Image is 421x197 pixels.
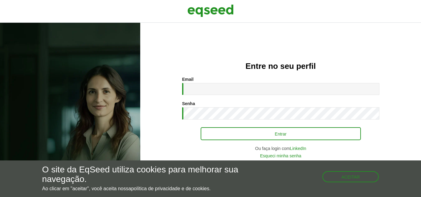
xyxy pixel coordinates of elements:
[290,146,306,151] a: LinkedIn
[182,146,379,151] div: Ou faça login com
[42,165,244,184] h5: O site da EqSeed utiliza cookies para melhorar sua navegação.
[42,186,244,191] p: Ao clicar em "aceitar", você aceita nossa .
[187,3,234,18] img: EqSeed Logo
[260,154,301,158] a: Esqueci minha senha
[322,171,379,182] button: Aceitar
[153,62,409,71] h2: Entre no seu perfil
[201,127,361,140] button: Entrar
[182,101,195,106] label: Senha
[131,186,209,191] a: política de privacidade e de cookies
[182,77,194,81] label: Email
